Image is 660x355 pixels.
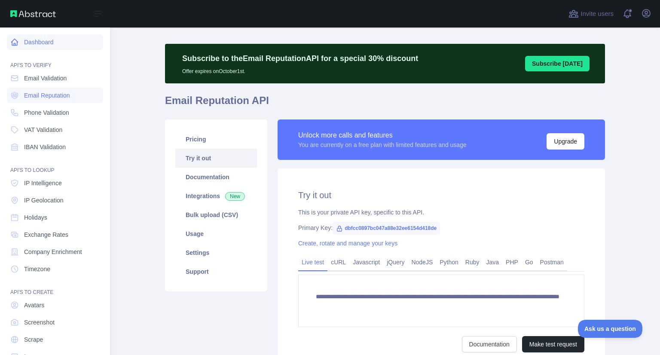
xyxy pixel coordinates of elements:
[182,64,418,75] p: Offer expires on October 1st.
[24,265,50,273] span: Timezone
[408,255,436,269] a: NodeJS
[24,125,62,134] span: VAT Validation
[298,189,584,201] h2: Try it out
[24,301,44,309] span: Avatars
[24,213,47,222] span: Holidays
[24,230,68,239] span: Exchange Rates
[578,320,643,338] iframe: Toggle Customer Support
[7,52,103,69] div: API'S TO VERIFY
[522,336,584,352] button: Make test request
[462,255,483,269] a: Ruby
[24,91,70,100] span: Email Reputation
[298,208,584,217] div: This is your private API key, specific to this API.
[7,175,103,191] a: IP Intelligence
[522,255,537,269] a: Go
[7,332,103,347] a: Scrape
[7,315,103,330] a: Screenshot
[7,88,103,103] a: Email Reputation
[24,335,43,344] span: Scrape
[175,187,257,205] a: Integrations New
[298,255,327,269] a: Live test
[175,243,257,262] a: Settings
[24,179,62,187] span: IP Intelligence
[7,210,103,225] a: Holidays
[7,278,103,296] div: API'S TO CREATE
[567,7,615,21] button: Invite users
[298,130,467,141] div: Unlock more calls and features
[502,255,522,269] a: PHP
[225,192,245,201] span: New
[7,34,103,50] a: Dashboard
[333,222,440,235] span: dbfcc0897bc047a88e32ee6154d418de
[24,74,67,83] span: Email Validation
[24,108,69,117] span: Phone Validation
[581,9,614,19] span: Invite users
[7,193,103,208] a: IP Geolocation
[547,133,584,150] button: Upgrade
[175,130,257,149] a: Pricing
[537,255,567,269] a: Postman
[24,196,64,205] span: IP Geolocation
[436,255,462,269] a: Python
[182,52,418,64] p: Subscribe to the Email Reputation API for a special 30 % discount
[175,205,257,224] a: Bulk upload (CSV)
[462,336,517,352] a: Documentation
[327,255,349,269] a: cURL
[165,94,605,114] h1: Email Reputation API
[298,223,584,232] div: Primary Key:
[24,318,55,327] span: Screenshot
[7,156,103,174] div: API'S TO LOOKUP
[7,297,103,313] a: Avatars
[24,143,66,151] span: IBAN Validation
[7,244,103,260] a: Company Enrichment
[7,105,103,120] a: Phone Validation
[7,122,103,138] a: VAT Validation
[10,10,56,17] img: Abstract API
[525,56,590,71] button: Subscribe [DATE]
[175,224,257,243] a: Usage
[383,255,408,269] a: jQuery
[298,141,467,149] div: You are currently on a free plan with limited features and usage
[24,248,82,256] span: Company Enrichment
[7,70,103,86] a: Email Validation
[175,262,257,281] a: Support
[7,227,103,242] a: Exchange Rates
[298,240,397,247] a: Create, rotate and manage your keys
[175,149,257,168] a: Try it out
[175,168,257,187] a: Documentation
[7,139,103,155] a: IBAN Validation
[483,255,503,269] a: Java
[349,255,383,269] a: Javascript
[7,261,103,277] a: Timezone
